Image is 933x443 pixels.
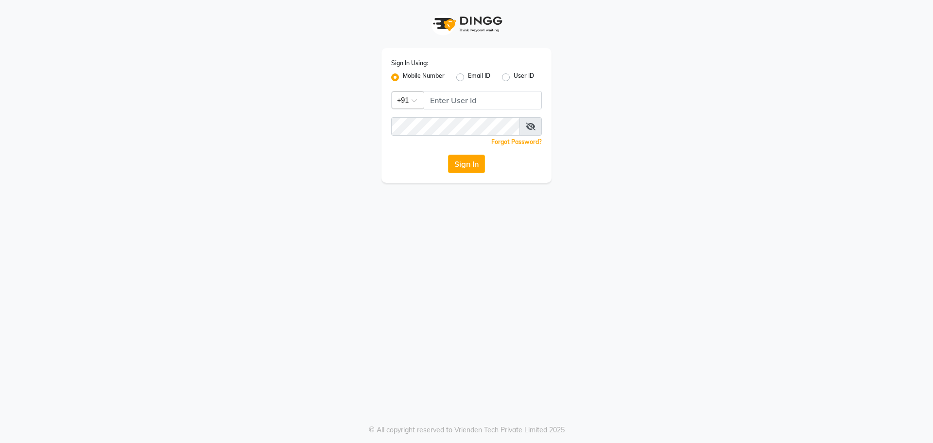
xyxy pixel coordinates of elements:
label: Sign In Using: [391,59,428,68]
input: Username [424,91,542,109]
a: Forgot Password? [491,138,542,145]
img: logo1.svg [428,10,505,38]
label: User ID [514,71,534,83]
label: Mobile Number [403,71,445,83]
label: Email ID [468,71,490,83]
input: Username [391,117,520,136]
button: Sign In [448,155,485,173]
